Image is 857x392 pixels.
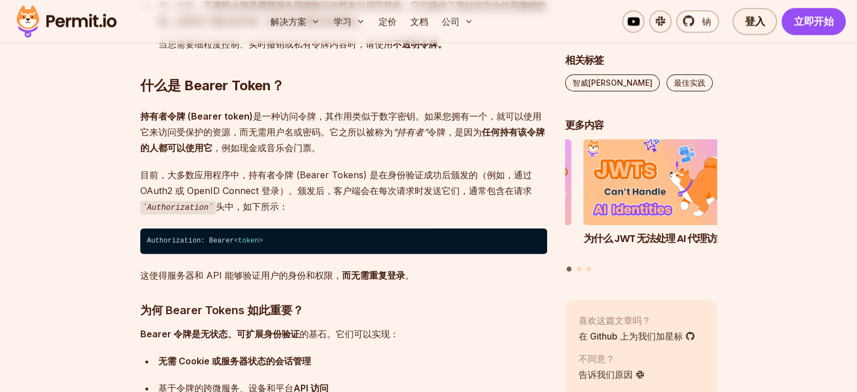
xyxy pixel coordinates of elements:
font: 目前，大多数应用程序中，持有者令牌 (Bearer Tokens) 是在身份验证成功后颁发的（例如，通过 OAuth2 或 OpenID Connect 登录）。颁发后，客户端会在每次请求时发送... [140,169,532,196]
font: 为何 Bearer Tokens 如此重要？ [140,303,304,317]
font: 一种访问令牌，其作用类似于数字密钥。如果您拥有一个，就可以使用它来访问受保护的资源，而无需用户名或密码。它之所以被称为 [140,111,541,138]
a: 在 Github 上为我们加星标 [579,330,695,343]
a: 钠 [676,10,719,33]
div: 帖子 [565,140,717,274]
span: token [238,237,259,245]
font: 什么是 Bearer Token？ [140,77,285,94]
font: ，例如现金或音乐会门票。 [212,142,321,153]
a: 为什么 JWT 无法处理 AI 代理访问为什么 JWT 无法处理 AI 代理访问 [584,140,736,260]
font: 不同意？ [579,354,615,365]
font: “持有者” [393,126,428,138]
font: 请使用 [366,38,393,50]
a: 告诉我们原因 [579,368,645,382]
img: 许可证标志 [11,2,122,41]
font: 无需 Cookie 或服务器状态的会话管理 [158,355,311,367]
a: 文档 [406,10,433,33]
font: 智威[PERSON_NAME] [572,78,652,88]
font: 。 [405,270,414,281]
button: 转至幻灯片 3 [587,267,591,272]
font: 解决方案 [270,16,307,27]
button: 解决方案 [266,10,325,33]
font: 立即开始 [794,14,833,28]
code: Authorization: Bearer [140,228,547,254]
font: 喜欢这篇文章吗？ [579,315,651,327]
font: 公司 [442,16,460,27]
li: 3 之 3 [419,140,571,260]
font: 当您需要细粒度控制、实时撤销或私有令牌内容时， [158,38,366,50]
font: 这使得服务器和 API 能够验证用户的身份和权限， [140,270,342,281]
img: 基于策略的访问控制（PBAC）并不像你想象的那么好 [419,140,571,226]
font: 为什么 JWT 无法处理 AI 代理访问 [584,231,726,245]
button: 转至幻灯片 2 [577,267,581,272]
font: 相关标签 [565,54,603,68]
a: 登入 [732,8,777,35]
font: 。它们可以实现： [327,328,399,340]
a: 立即开始 [781,8,846,35]
img: 为什么 JWT 无法处理 AI 代理访问 [584,140,736,226]
font: 持有者令牌 (Bearer token) [140,111,253,122]
font: 更多内容 [565,118,603,133]
a: 智威[PERSON_NAME] [565,75,660,92]
font: 钠 [702,16,711,27]
font: 令牌，是因为 [428,126,482,138]
li: 1/3 [584,140,736,260]
code: Authorization [140,201,216,214]
a: 定价 [374,10,401,33]
font: 不透明令牌。 [393,38,447,50]
font: 文档 [410,16,428,27]
button: 转至幻灯片 1 [567,267,572,272]
button: 公司 [437,10,478,33]
font: 而无需重复登录 [342,270,405,281]
font: 学习 [334,16,352,27]
button: 学习 [329,10,370,33]
a: 最佳实践 [667,75,713,92]
span: < > [234,237,263,245]
font: 头中，如下所示： [216,201,288,212]
font: 的基石 [300,328,327,340]
font: 是 [253,111,262,122]
font: 登入 [745,14,765,28]
font: Bearer 令牌是无状态、可扩展身份验证 [140,328,300,340]
font: 最佳实践 [674,78,705,88]
font: 定价 [379,16,397,27]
